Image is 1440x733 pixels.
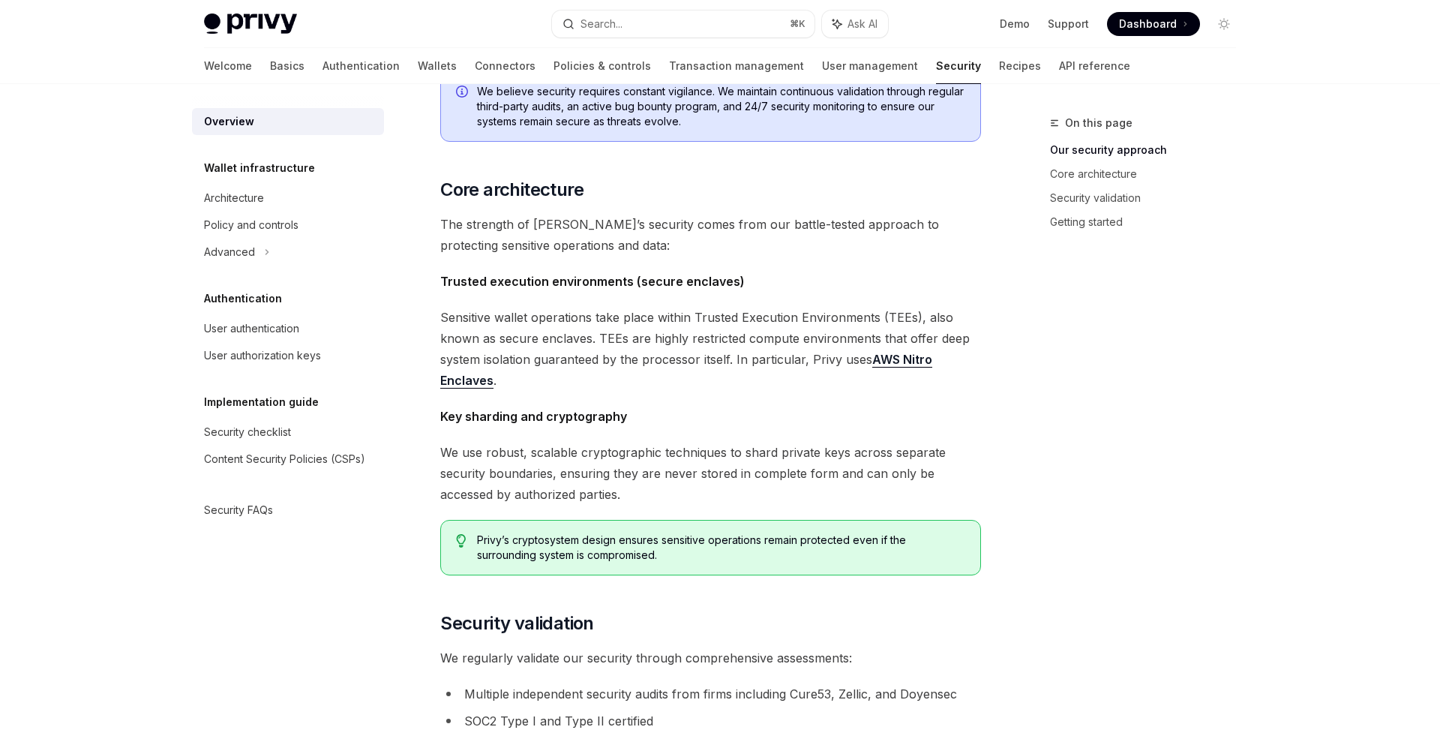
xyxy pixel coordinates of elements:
h5: Authentication [204,290,282,308]
a: Demo [1000,17,1030,32]
button: Search...⌘K [552,11,814,38]
span: ⌘ K [790,18,805,30]
a: Content Security Policies (CSPs) [192,446,384,473]
span: We use robust, scalable cryptographic techniques to shard private keys across separate security b... [440,442,981,505]
span: Security validation [440,611,594,635]
div: Security checklist [204,423,291,441]
span: We believe security requires constant vigilance. We maintain continuous validation through regula... [477,84,965,129]
a: Architecture [192,185,384,212]
div: Search... [580,15,622,33]
h5: Implementation guide [204,393,319,411]
a: Security validation [1050,186,1248,210]
svg: Info [456,86,471,101]
span: Core architecture [440,178,583,202]
a: Welcome [204,48,252,84]
a: Security [936,48,981,84]
div: Content Security Policies (CSPs) [204,450,365,468]
a: Policies & controls [553,48,651,84]
a: Core architecture [1050,162,1248,186]
button: Toggle dark mode [1212,12,1236,36]
a: Support [1048,17,1089,32]
a: API reference [1059,48,1130,84]
span: We regularly validate our security through comprehensive assessments: [440,647,981,668]
a: Overview [192,108,384,135]
a: Security FAQs [192,497,384,524]
span: The strength of [PERSON_NAME]’s security comes from our battle-tested approach to protecting sens... [440,214,981,256]
a: User management [822,48,918,84]
div: Architecture [204,189,264,207]
a: Our security approach [1050,138,1248,162]
a: Transaction management [669,48,804,84]
a: User authentication [192,315,384,342]
a: Security checklist [192,419,384,446]
img: light logo [204,14,297,35]
svg: Tip [456,534,466,548]
li: SOC2 Type I and Type II certified [440,710,981,731]
span: Privy’s cryptosystem design ensures sensitive operations remain protected even if the surrounding... [477,533,965,563]
a: Connectors [475,48,535,84]
div: Advanced [204,243,255,261]
a: User authorization keys [192,342,384,369]
div: Policy and controls [204,216,298,234]
span: Dashboard [1119,17,1177,32]
div: Overview [204,113,254,131]
a: Policy and controls [192,212,384,239]
a: Recipes [999,48,1041,84]
div: Security FAQs [204,501,273,519]
span: Ask AI [847,17,877,32]
span: Sensitive wallet operations take place within Trusted Execution Environments (TEEs), also known a... [440,307,981,391]
a: Authentication [322,48,400,84]
strong: Trusted execution environments (secure enclaves) [440,274,745,289]
div: User authorization keys [204,347,321,365]
a: Dashboard [1107,12,1200,36]
strong: Key sharding and cryptography [440,409,627,424]
button: Ask AI [822,11,888,38]
div: User authentication [204,320,299,338]
a: Basics [270,48,304,84]
h5: Wallet infrastructure [204,159,315,177]
li: Multiple independent security audits from firms including Cure53, Zellic, and Doyensec [440,683,981,704]
a: Getting started [1050,210,1248,234]
span: On this page [1065,114,1132,132]
a: Wallets [418,48,457,84]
